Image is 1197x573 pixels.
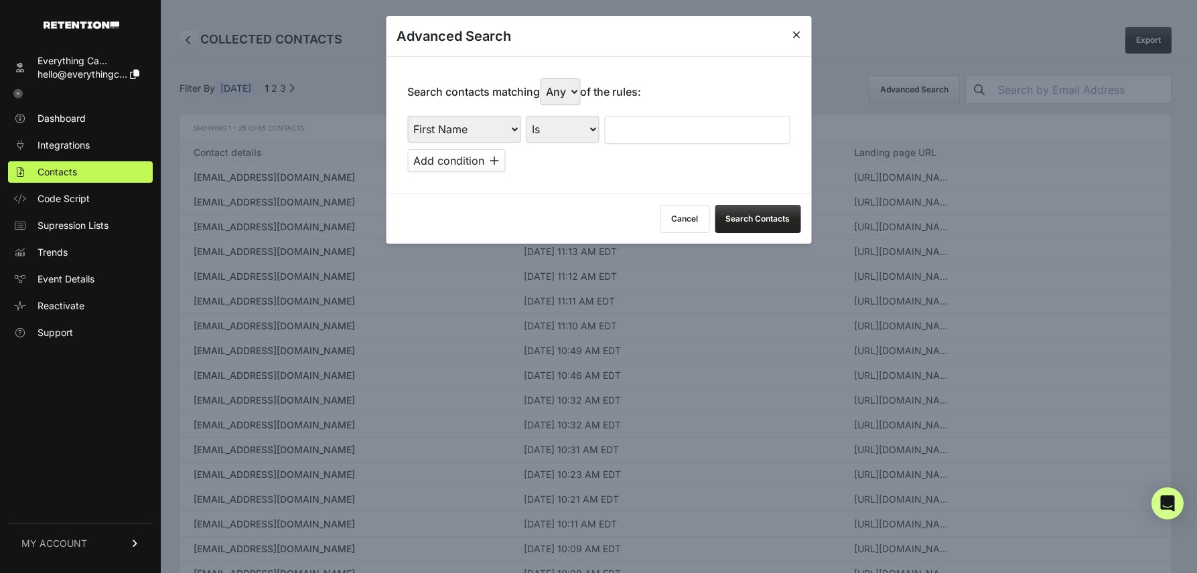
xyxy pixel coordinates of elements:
[38,272,94,286] span: Event Details
[38,165,77,179] span: Contacts
[38,139,90,152] span: Integrations
[8,215,153,236] a: Supression Lists
[8,523,153,564] a: MY ACCOUNT
[38,192,90,206] span: Code Script
[38,219,109,232] span: Supression Lists
[21,537,87,550] span: MY ACCOUNT
[8,161,153,183] a: Contacts
[1151,487,1184,519] div: Open Intercom Messenger
[660,205,709,233] button: Cancel
[407,149,505,172] button: Add condition
[38,54,139,68] div: Everything Ca...
[8,268,153,290] a: Event Details
[38,246,68,259] span: Trends
[8,50,153,85] a: Everything Ca... hello@everythingc...
[397,27,511,46] h3: Advanced Search
[38,299,84,313] span: Reactivate
[715,205,800,233] button: Search Contacts
[8,188,153,210] a: Code Script
[8,322,153,343] a: Support
[38,112,86,125] span: Dashboard
[44,21,119,29] img: Retention.com
[38,68,127,80] span: hello@everythingc...
[38,326,73,339] span: Support
[8,108,153,129] a: Dashboard
[8,135,153,156] a: Integrations
[8,242,153,263] a: Trends
[8,295,153,317] a: Reactivate
[407,78,641,105] p: Search contacts matching of the rules:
